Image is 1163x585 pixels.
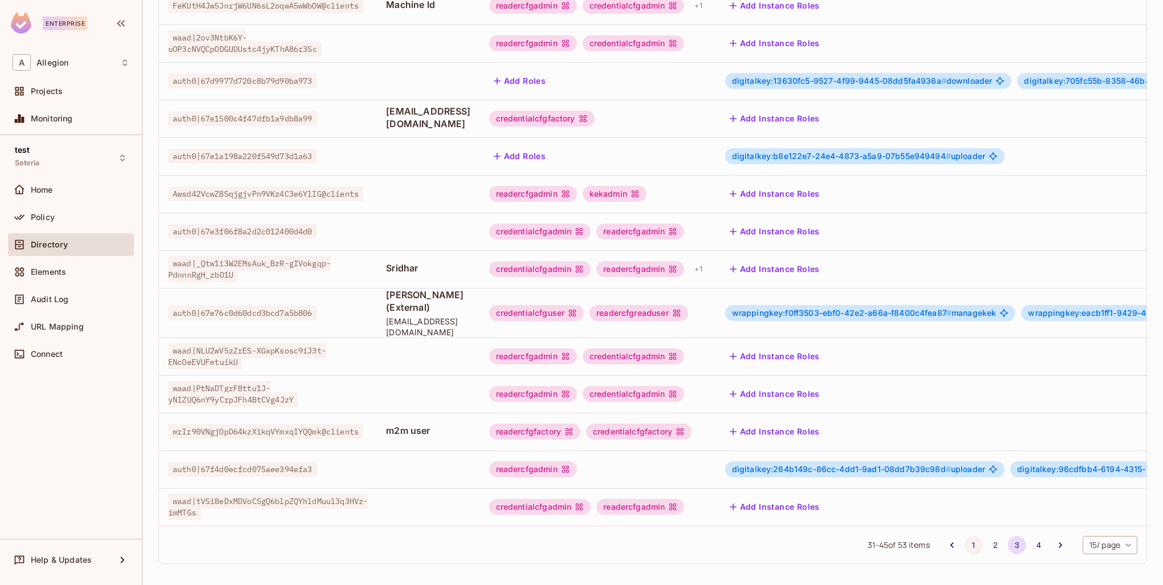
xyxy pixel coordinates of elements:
img: SReyMgAAAABJRU5ErkJggg== [11,13,31,34]
span: Awsd42VcwZ8SqjgjvPn9VKz4C3e6YlIG@clients [168,186,363,201]
div: Enterprise [43,17,87,30]
span: Monitoring [31,114,73,123]
span: Connect [31,350,63,359]
span: auth0|67f4d0ecfcd075aee394efa3 [168,462,317,477]
div: readercfgadmin [489,35,577,51]
div: credentialcfguser [489,305,584,321]
span: auth0|67e76c0d60dcd3bcd7a5b806 [168,306,317,320]
div: readercfgadmin [489,348,577,364]
div: 15 / page [1083,536,1137,554]
div: readercfgadmin [596,261,684,277]
div: credentialcfgadmin [489,224,591,239]
span: # [946,151,951,161]
span: waad|_Qtw1i3W2EMsAuk_BzR-gIVokgqp-PdnnnRgH_zbO1U [168,256,331,282]
div: readercfgadmin [489,386,577,402]
span: m2m user [386,424,470,437]
button: Go to page 2 [986,536,1005,554]
span: Audit Log [31,295,68,304]
div: credentialcfgadmin [583,35,685,51]
span: mrIr90VNgjOpD64kzXikqVYmxqIYQQmk@clients [168,424,363,439]
span: Directory [31,240,68,249]
span: [EMAIL_ADDRESS][DOMAIN_NAME] [386,105,470,130]
span: auth0|67e1500c4f47dfb1a9db8a99 [168,111,317,126]
span: auth0|67e3f06f8a2d2c012400d4d0 [168,224,317,239]
button: Add Instance Roles [725,498,824,516]
button: Add Instance Roles [725,260,824,278]
button: Add Roles [489,72,551,90]
span: auth0|67d9977d720c8b79d90ba973 [168,74,317,88]
span: # [946,464,951,474]
span: Sridhar [386,262,470,274]
div: readercfgreaduser [589,305,688,321]
button: Go to page 4 [1030,536,1048,554]
button: Add Instance Roles [725,34,824,52]
button: Add Instance Roles [725,422,824,441]
span: # [941,76,946,86]
span: digitalkey:264b149c-86cc-4dd1-9ad1-08dd7b39c98d [732,464,951,474]
button: Go to next page [1051,536,1070,554]
span: digitalkey:13630fc5-9527-4f99-9445-08dd5fa4936a [732,76,946,86]
div: readercfgadmin [489,461,577,477]
div: credentialcfgadmin [583,386,685,402]
div: readercfgadmin [596,224,684,239]
span: [EMAIL_ADDRESS][DOMAIN_NAME] [386,316,470,338]
span: waad|tVSi8eDxMDVoCSgQ6blpZQYhldMuul3q3HVz-imMTGs [168,494,368,520]
span: Help & Updates [31,555,92,564]
span: uploader [732,152,985,161]
button: Add Instance Roles [725,347,824,365]
span: 31 - 45 of 53 items [868,539,929,551]
span: URL Mapping [31,322,84,331]
span: Home [31,185,53,194]
button: Add Instance Roles [725,222,824,241]
span: digitalkey:b8e122e7-24e4-4873-a5a9-07b55e949494 [732,151,951,161]
span: A [13,54,31,71]
div: credentialcfgfactory [489,111,595,127]
span: managekek [732,308,997,318]
span: auth0|67e1a198a220f549d73d1a63 [168,149,317,164]
div: credentialcfgfactory [586,424,692,440]
span: Workspace: Allegion [36,58,68,67]
span: test [15,145,30,155]
span: waad|NLU2wV5zZrES-XGxpKsosc9iJ3t-ENcOeEVUFetuikU [168,343,326,369]
button: Go to page 1 [965,536,983,554]
button: Go to previous page [943,536,961,554]
div: readercfgfactory [489,424,580,440]
div: readercfgadmin [489,186,577,202]
span: Projects [31,87,63,96]
div: readercfgadmin [596,499,684,515]
span: downloader [732,76,993,86]
span: waad|2ov3NtbK6Y-uOP3cNVQCpODGUDUstc4jyKThA86r3Sc [168,30,322,56]
div: credentialcfgadmin [489,499,591,515]
button: Add Instance Roles [725,385,824,403]
span: waad|PtNaDTgrF8ttu1J-yNIZUQ6nY9yCrpJFh4BtCVg4JzY [168,381,298,407]
div: kekadmin [583,186,646,202]
span: Soteria [15,159,39,168]
span: [PERSON_NAME] (External) [386,289,470,314]
div: credentialcfgadmin [583,348,685,364]
span: Elements [31,267,66,277]
button: Add Roles [489,147,551,165]
div: + 1 [690,260,706,278]
span: uploader [732,465,985,474]
span: wrappingkey:f0ff3503-ebf0-42e2-a66a-f8400c4fea87 [732,308,951,318]
nav: pagination navigation [941,536,1071,554]
button: Add Instance Roles [725,109,824,128]
button: page 3 [1008,536,1026,554]
span: # [946,308,951,318]
button: Add Instance Roles [725,185,824,203]
div: credentialcfgadmin [489,261,591,277]
span: Policy [31,213,55,222]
